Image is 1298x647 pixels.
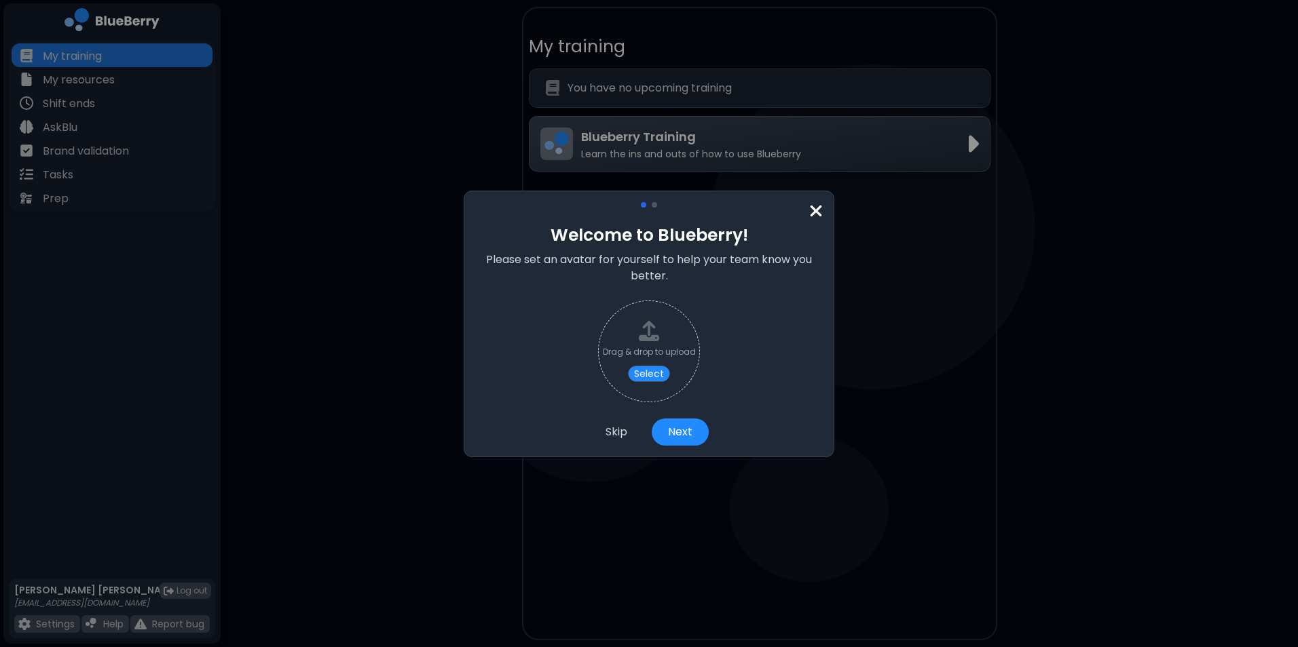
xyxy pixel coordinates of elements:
button: Select [628,366,670,382]
div: Drag & drop to upload [603,347,696,357]
p: Please set an avatar for yourself to help your team know you better. [475,252,823,284]
p: Welcome to Blueberry! [475,224,823,246]
img: upload [639,321,659,341]
img: close icon [809,202,823,220]
button: Next [652,418,709,446]
button: Skip [589,418,644,446]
